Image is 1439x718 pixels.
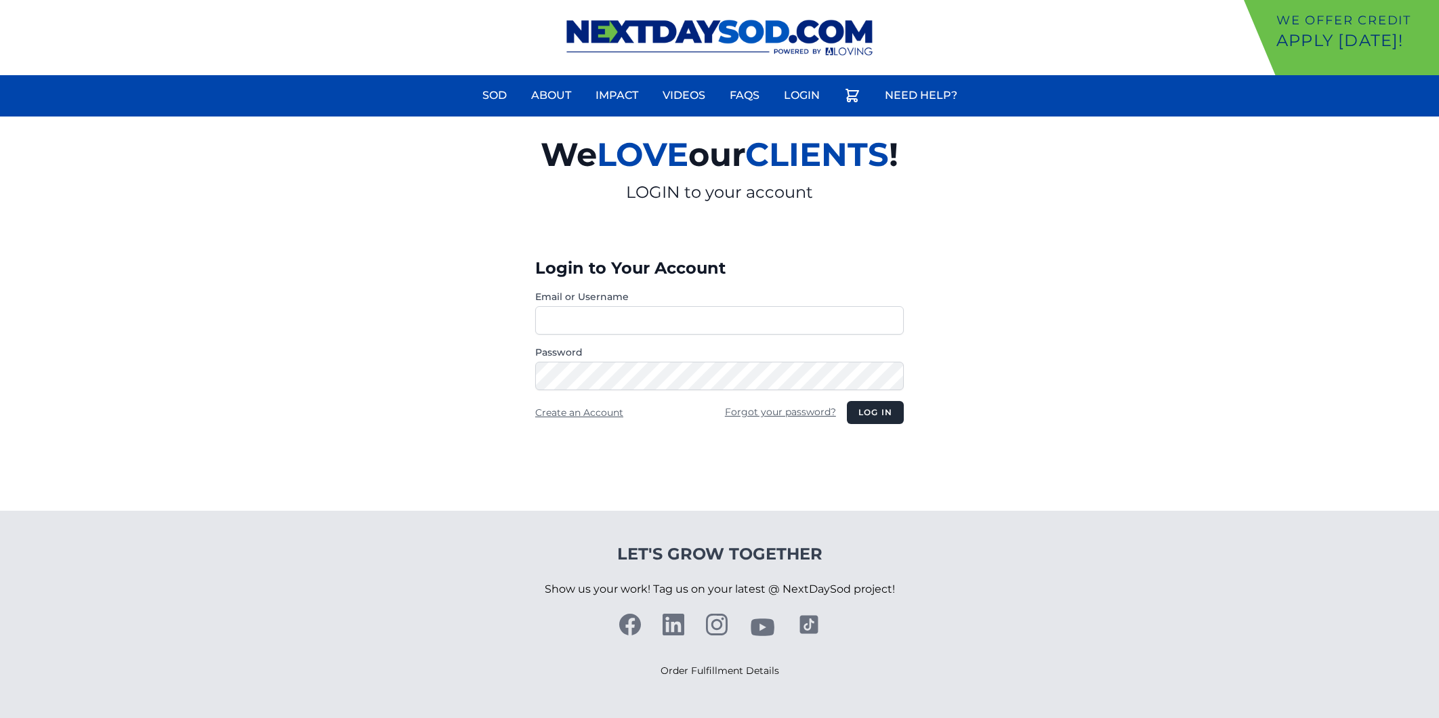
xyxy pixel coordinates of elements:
[776,79,828,112] a: Login
[545,565,895,614] p: Show us your work! Tag us on your latest @ NextDaySod project!
[474,79,515,112] a: Sod
[661,664,779,677] a: Order Fulfillment Details
[722,79,768,112] a: FAQs
[877,79,965,112] a: Need Help?
[535,290,904,303] label: Email or Username
[654,79,713,112] a: Videos
[535,257,904,279] h3: Login to Your Account
[1276,11,1434,30] p: We offer Credit
[1276,30,1434,51] p: Apply [DATE]!
[847,401,904,424] button: Log in
[535,406,623,419] a: Create an Account
[745,135,889,174] span: CLIENTS
[597,135,688,174] span: LOVE
[587,79,646,112] a: Impact
[523,79,579,112] a: About
[545,543,895,565] h4: Let's Grow Together
[535,345,904,359] label: Password
[383,127,1056,182] h2: We our !
[725,406,836,418] a: Forgot your password?
[383,182,1056,203] p: LOGIN to your account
